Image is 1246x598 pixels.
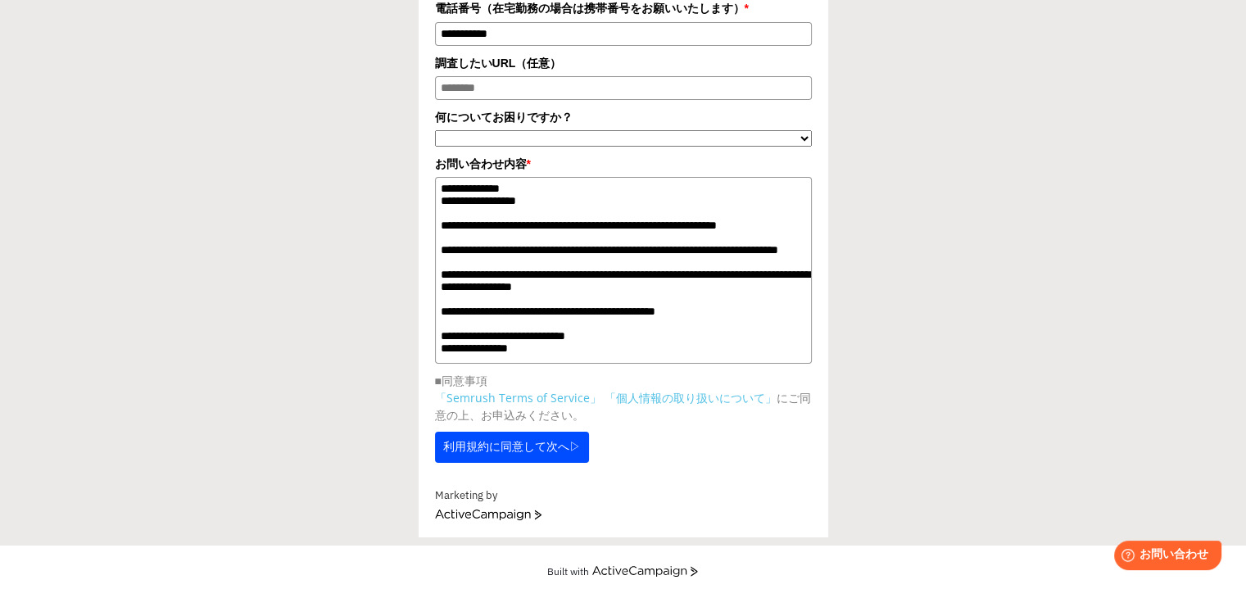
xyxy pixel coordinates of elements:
label: 調査したいURL（任意） [435,54,812,72]
div: Marketing by [435,487,812,505]
button: 利用規約に同意して次へ▷ [435,432,589,463]
p: ■同意事項 [435,372,812,389]
label: お問い合わせ内容 [435,155,812,173]
div: Built with [547,565,589,578]
label: 何についてお困りですか？ [435,108,812,126]
p: にご同意の上、お申込みください。 [435,389,812,424]
iframe: Help widget launcher [1100,534,1228,580]
a: 「Semrush Terms of Service」 [435,390,601,405]
a: 「個人情報の取り扱いについて」 [605,390,777,405]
